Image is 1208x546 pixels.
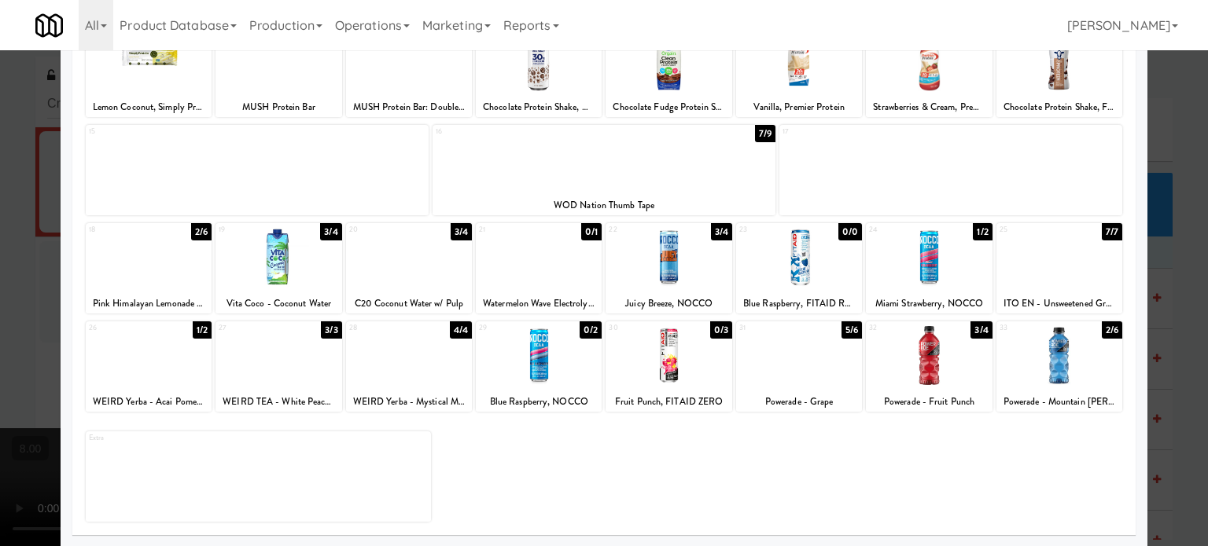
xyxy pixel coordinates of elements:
div: 19 [219,223,278,236]
div: MUSH Protein Bar: Double Choc Chip [348,97,470,117]
div: 18 [89,223,149,236]
div: 106/7Chocolate Protein Shake, Nurri [476,27,602,117]
div: 114/5Chocolate Fudge Protein Shake, [PERSON_NAME] [606,27,731,117]
div: Extra [86,431,431,522]
div: Miami Strawberry, NOCCO [866,294,992,313]
div: Powerade - Grape [738,392,860,412]
div: 182/6Pink Himalayan Lemonade Electrolytes w/ Water [86,223,212,313]
div: 0/3 [710,321,732,339]
img: Micromart [35,12,63,39]
div: 261/2WEIRD Yerba - Acai Pomegranate [86,321,212,412]
div: 141/1Chocolate Protein Shake, Fairlife [996,27,1122,117]
div: MUSH Protein Bar: Double Choc Chip [346,97,472,117]
div: Blue Raspberry, NOCCO [476,392,602,412]
div: 21 [479,223,539,236]
div: 203/4C20 Coconut Water w/ Pulp [346,223,472,313]
div: 16 [436,125,604,138]
div: 90/0MUSH Protein Bar: Double Choc Chip [346,27,472,117]
div: 22 [609,223,668,236]
div: 1/2 [973,223,992,240]
div: MUSH Protein Bar [215,97,341,117]
div: 223/4Juicy Breeze, NOCCO [606,223,731,313]
div: WEIRD Yerba - Mystical Mint [348,392,470,412]
div: 0/0 [838,223,862,240]
div: WEIRD TEA - White Peach Oolong [215,392,341,412]
div: Powerade - Mountain [PERSON_NAME] Blast [999,392,1120,412]
div: 290/2Blue Raspberry, NOCCO [476,321,602,412]
div: 193/4Vita Coco - Coconut Water [215,223,341,313]
div: Watermelon Wave Electrolyte w/ Water [478,294,599,313]
div: 7/7 [1102,223,1122,240]
div: Lemon Coconut, Simply Protein Crispy Bar [88,97,209,117]
div: Vita Coco - Coconut Water [215,294,341,313]
div: C20 Coconut Water w/ Pulp [348,294,470,313]
div: 332/6Powerade - Mountain [PERSON_NAME] Blast [996,321,1122,412]
div: 230/0Blue Raspberry, FITAID RX Creatine [736,223,862,313]
div: 135/5Strawberries & Cream, Premier Protein [866,27,992,117]
div: 17 [779,125,1122,215]
div: 210/1Watermelon Wave Electrolyte w/ Water [476,223,602,313]
div: WEIRD Yerba - Mystical Mint [346,392,472,412]
div: 31 [739,321,799,335]
div: 0/2 [580,321,602,339]
div: 121/3Vanilla, Premier Protein [736,27,862,117]
div: 167/9WOD Nation Thumb Tape [433,125,775,215]
div: Vita Coco - Coconut Water [218,294,339,313]
div: 25 [1000,223,1059,236]
div: 3/4 [970,321,992,339]
div: Powerade - Grape [736,392,862,412]
div: 80/0MUSH Protein Bar [215,27,341,117]
div: Blue Raspberry, NOCCO [478,392,599,412]
div: 3/4 [320,223,341,240]
div: WEIRD TEA - White Peach Oolong [218,392,339,412]
div: 15 [89,125,257,138]
div: Fruit Punch, FITAID ZERO [608,392,729,412]
div: 257/7ITO EN - Unsweetened Green Tea [996,223,1122,313]
div: 27 [219,321,278,335]
div: Miami Strawberry, NOCCO [868,294,989,313]
div: 300/3Fruit Punch, FITAID ZERO [606,321,731,412]
div: 30 [609,321,668,335]
div: WEIRD Yerba - Acai Pomegranate [86,392,212,412]
div: 0/1 [581,223,602,240]
div: 70/0Lemon Coconut, Simply Protein Crispy Bar [86,27,212,117]
div: Strawberries & Cream, Premier Protein [866,97,992,117]
div: 28 [349,321,409,335]
div: 32 [869,321,929,335]
div: MUSH Protein Bar [218,97,339,117]
div: 1/2 [193,321,212,339]
div: 3/4 [711,223,732,240]
div: Pink Himalayan Lemonade Electrolytes w/ Water [88,294,209,313]
div: 284/4WEIRD Yerba - Mystical Mint [346,321,472,412]
div: Lemon Coconut, Simply Protein Crispy Bar [86,97,212,117]
div: 2/6 [191,223,212,240]
div: 29 [479,321,539,335]
div: Powerade - Mountain [PERSON_NAME] Blast [996,392,1122,412]
div: 15 [86,125,429,215]
div: Extra [89,431,259,445]
div: Blue Raspberry, FITAID RX Creatine [736,294,862,313]
div: Blue Raspberry, FITAID RX Creatine [738,294,860,313]
div: 273/3WEIRD TEA - White Peach Oolong [215,321,341,412]
div: WOD Nation Thumb Tape [433,196,775,215]
div: Vanilla, Premier Protein [738,97,860,117]
div: Chocolate Fudge Protein Shake, [PERSON_NAME] [608,97,729,117]
div: Watermelon Wave Electrolyte w/ Water [476,294,602,313]
div: 33 [1000,321,1059,335]
div: 323/4Powerade - Fruit Punch [866,321,992,412]
div: WOD Nation Thumb Tape [435,196,773,215]
div: Chocolate Protein Shake, Nurri [478,97,599,117]
div: Powerade - Fruit Punch [868,392,989,412]
div: 5/6 [842,321,862,339]
div: 24 [869,223,929,236]
div: 241/2Miami Strawberry, NOCCO [866,223,992,313]
div: 4/4 [450,321,472,339]
div: Chocolate Protein Shake, Nurri [476,97,602,117]
div: C20 Coconut Water w/ Pulp [346,294,472,313]
div: 315/6Powerade - Grape [736,321,862,412]
div: Chocolate Protein Shake, Fairlife [996,97,1122,117]
div: 26 [89,321,149,335]
div: ITO EN - Unsweetened Green Tea [996,294,1122,313]
div: Vanilla, Premier Protein [736,97,862,117]
div: Juicy Breeze, NOCCO [608,294,729,313]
